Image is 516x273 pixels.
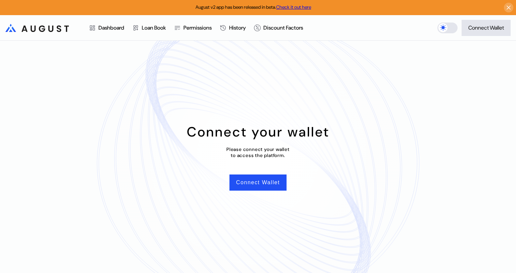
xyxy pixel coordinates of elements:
[462,20,511,36] button: Connect Wallet
[98,24,124,31] div: Dashboard
[170,15,216,40] a: Permissions
[226,146,290,158] div: Please connect your wallet to access the platform.
[142,24,166,31] div: Loan Book
[216,15,250,40] a: History
[263,24,303,31] div: Discount Factors
[468,24,504,31] div: Connect Wallet
[250,15,307,40] a: Discount Factors
[229,174,287,191] button: Connect Wallet
[85,15,128,40] a: Dashboard
[128,15,170,40] a: Loan Book
[187,123,330,141] div: Connect your wallet
[229,24,246,31] div: History
[196,4,311,10] span: August v2 app has been released in beta.
[183,24,212,31] div: Permissions
[276,4,311,10] a: Check it out here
